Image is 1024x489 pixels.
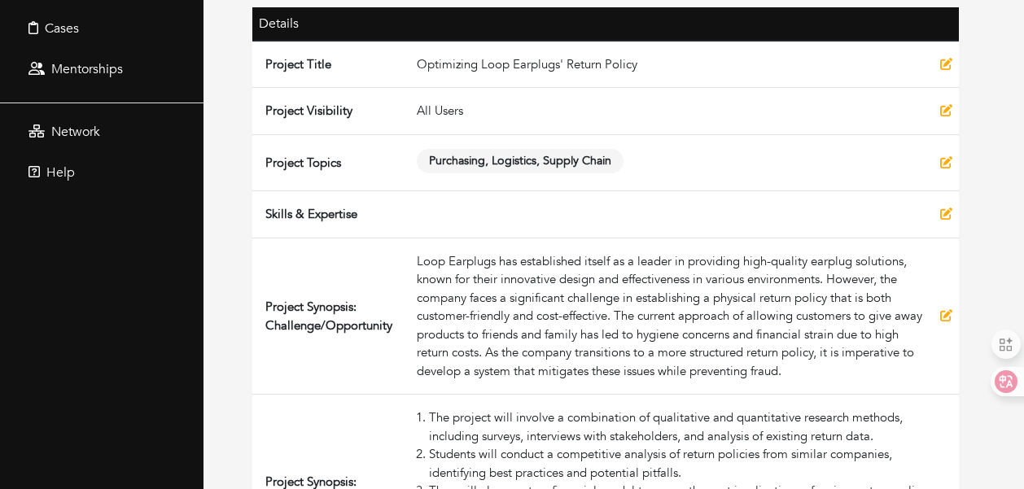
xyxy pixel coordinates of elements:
[4,116,199,148] a: Network
[252,7,410,41] th: Details
[4,156,199,189] a: Help
[252,134,410,191] td: Project Topics
[252,88,410,135] td: Project Visibility
[252,191,410,238] td: Skills & Expertise
[46,164,75,181] span: Help
[417,149,624,174] span: Purchasing, Logistics, Supply Chain
[51,123,100,141] span: Network
[252,41,410,88] td: Project Title
[51,60,123,78] span: Mentorships
[429,408,927,445] li: The project will involve a combination of qualitative and quantitative research methods, includin...
[4,53,199,85] a: Mentorships
[252,238,410,395] td: Project Synopsis: Challenge/Opportunity
[410,41,934,88] td: Optimizing Loop Earplugs' Return Policy
[45,20,79,37] span: Cases
[429,445,927,482] li: Students will conduct a competitive analysis of return policies from similar companies, identifyi...
[417,252,927,381] div: Loop Earplugs has established itself as a leader in providing high-quality earplug solutions, kno...
[410,88,934,135] td: All Users
[4,12,199,45] a: Cases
